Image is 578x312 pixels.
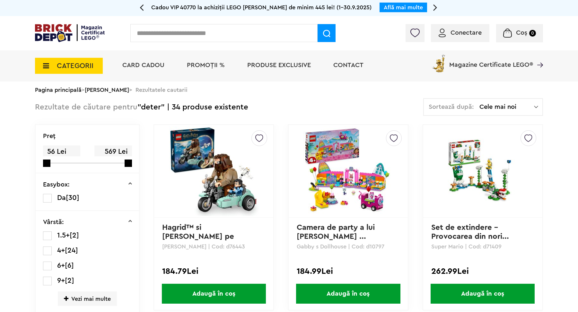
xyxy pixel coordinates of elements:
span: CATEGORII [57,62,93,69]
a: Adaugă în coș [289,284,408,304]
span: 6+ [57,262,65,269]
span: [2] [65,277,74,284]
a: Produse exclusive [247,62,311,68]
a: PROMOȚII % [187,62,225,68]
a: Magazine Certificate LEGO® [533,53,543,60]
span: Adaugă în coș [162,284,266,304]
div: 184.99Lei [297,267,400,275]
span: Adaugă în coș [296,284,400,304]
a: [PERSON_NAME] [85,87,129,93]
span: 4+ [57,247,65,254]
span: 1.5+ [57,232,70,239]
a: Află mai multe [384,4,423,10]
span: [24] [65,247,78,254]
a: Adaugă în coș [154,284,273,304]
img: Camera de party a lui Gabby - Ambalaj deteriorat [303,126,393,216]
span: Magazine Certificate LEGO® [449,53,533,68]
span: Rezultate de căutare pentru [35,103,137,111]
img: Set de extindere - Provocarea din nori a lui Big Spike - Ambalaj deteriorat [438,139,528,204]
span: Vezi mai multe [58,291,117,306]
span: 9+ [57,277,65,284]
span: Sortează după: [429,104,474,110]
p: Vârstă: [43,219,64,225]
div: 262.99Lei [431,267,534,275]
span: [2] [70,232,79,239]
div: 184.79Lei [162,267,265,275]
span: Cadou VIP 40770 la achiziții LEGO [PERSON_NAME] de minim 445 lei! (1-30.9.2025) [151,4,372,10]
img: Hagrid™ si Harry pe motocicleta - Ambalaj deteriorat [169,126,259,216]
a: Contact [333,62,363,68]
p: [PERSON_NAME] | Cod: d76443 [162,244,265,249]
a: Pagina principală [35,87,82,93]
span: Conectare [451,30,482,36]
div: "deter" | 34 produse existente [35,98,248,117]
a: Adaugă în coș [423,284,542,304]
span: Adaugă în coș [431,284,535,304]
a: Conectare [439,30,482,36]
p: Preţ [43,133,56,139]
small: 0 [529,30,536,37]
p: Super Mario | Cod: d71409 [431,244,534,249]
span: Da [57,194,66,201]
span: Coș [516,30,527,36]
a: Camera de party a lui [PERSON_NAME] ... [297,224,377,240]
p: Gabby s Dollhouse | Cod: d10797 [297,244,400,249]
span: [6] [65,262,74,269]
span: 56 Lei [43,145,80,158]
a: Hagrid™ si [PERSON_NAME] pe motocicleta - Amba... [162,224,241,249]
span: Cele mai noi [479,104,534,110]
span: [30] [66,194,79,201]
span: 569 Lei [94,145,132,158]
a: Set de extindere - Provocarea din nori... [431,224,509,240]
p: Easybox: [43,181,70,188]
a: Card Cadou [122,62,164,68]
div: > > Rezultatele cautarii [35,82,543,98]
